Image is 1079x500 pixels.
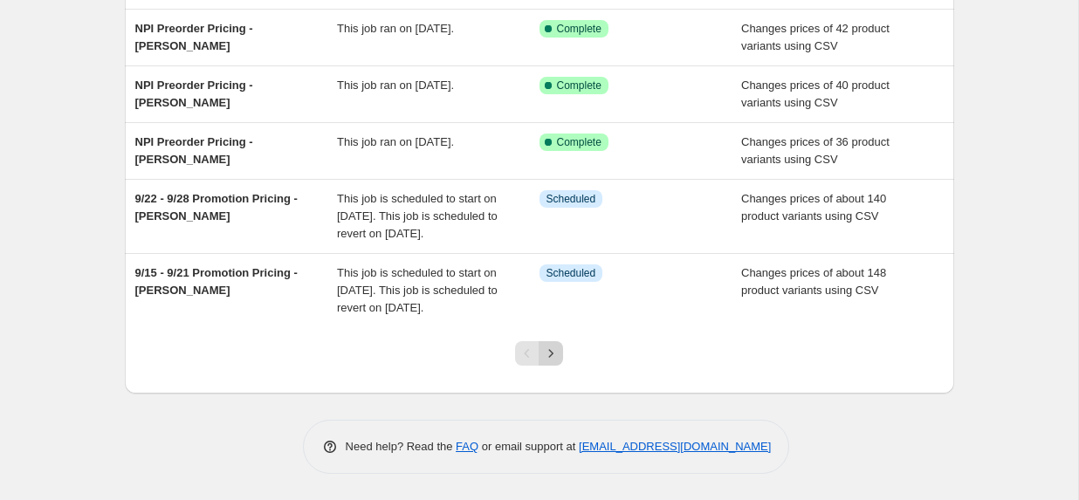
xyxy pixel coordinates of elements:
[135,79,253,109] span: NPI Preorder Pricing - [PERSON_NAME]
[546,266,596,280] span: Scheduled
[337,266,498,314] span: This job is scheduled to start on [DATE]. This job is scheduled to revert on [DATE].
[515,341,563,366] nav: Pagination
[579,440,771,453] a: [EMAIL_ADDRESS][DOMAIN_NAME]
[337,135,454,148] span: This job ran on [DATE].
[135,135,253,166] span: NPI Preorder Pricing - [PERSON_NAME]
[337,22,454,35] span: This job ran on [DATE].
[456,440,478,453] a: FAQ
[135,22,253,52] span: NPI Preorder Pricing - [PERSON_NAME]
[741,22,890,52] span: Changes prices of 42 product variants using CSV
[741,192,886,223] span: Changes prices of about 140 product variants using CSV
[557,79,601,92] span: Complete
[478,440,579,453] span: or email support at
[337,79,454,92] span: This job ran on [DATE].
[346,440,457,453] span: Need help? Read the
[741,79,890,109] span: Changes prices of 40 product variants using CSV
[741,266,886,297] span: Changes prices of about 148 product variants using CSV
[557,135,601,149] span: Complete
[557,22,601,36] span: Complete
[135,266,298,297] span: 9/15 - 9/21 Promotion Pricing - [PERSON_NAME]
[135,192,298,223] span: 9/22 - 9/28 Promotion Pricing - [PERSON_NAME]
[741,135,890,166] span: Changes prices of 36 product variants using CSV
[539,341,563,366] button: Next
[546,192,596,206] span: Scheduled
[337,192,498,240] span: This job is scheduled to start on [DATE]. This job is scheduled to revert on [DATE].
